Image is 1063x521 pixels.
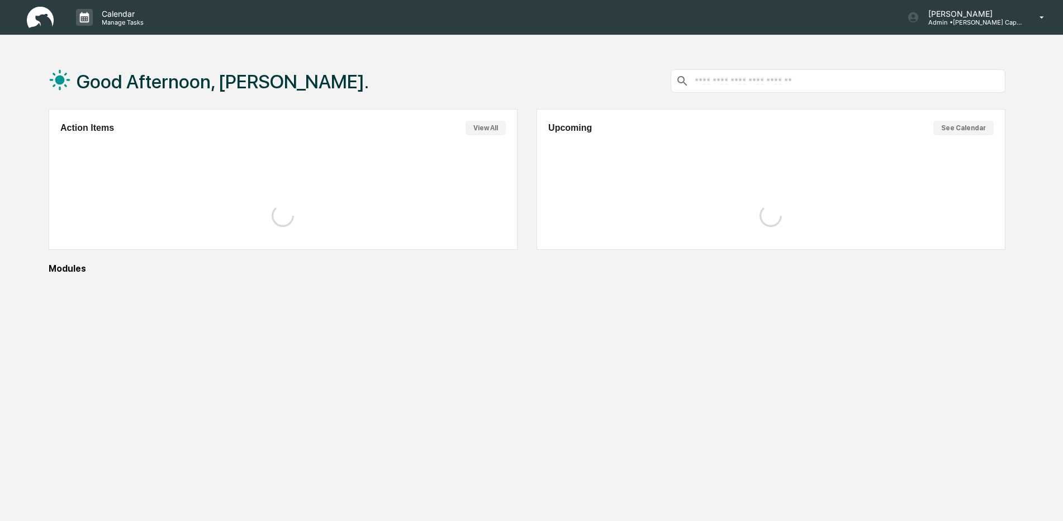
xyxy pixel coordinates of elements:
h1: Good Afternoon, [PERSON_NAME]. [77,70,369,93]
button: See Calendar [933,121,994,135]
div: Modules [49,263,1005,274]
p: Manage Tasks [93,18,149,26]
img: logo [27,7,54,29]
p: [PERSON_NAME] [919,9,1023,18]
h2: Upcoming [548,123,592,133]
p: Calendar [93,9,149,18]
p: Admin • [PERSON_NAME] Capital [919,18,1023,26]
button: View All [466,121,506,135]
h2: Action Items [60,123,114,133]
